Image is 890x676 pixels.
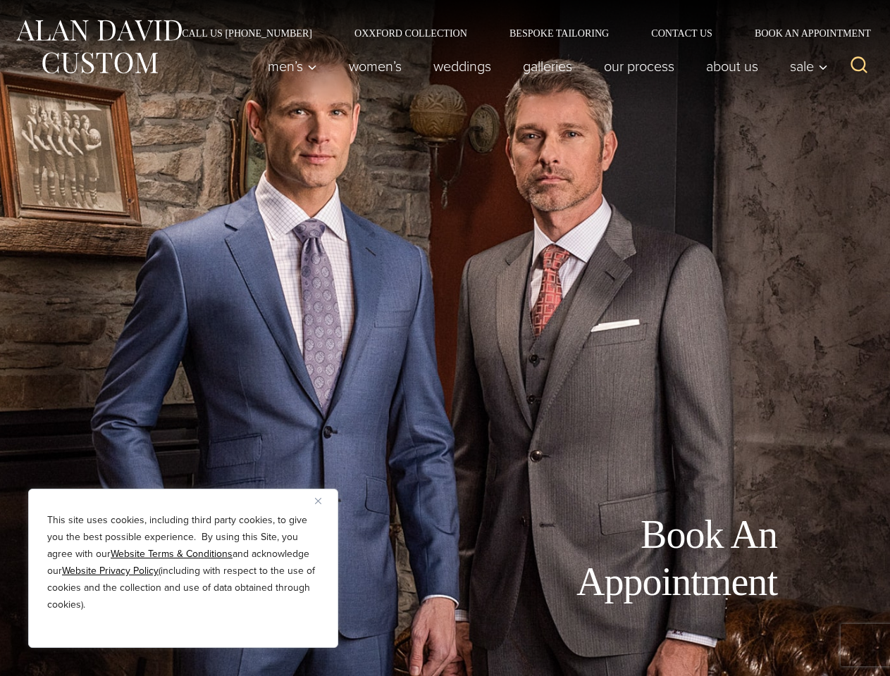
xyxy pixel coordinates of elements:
[842,49,876,83] button: View Search Form
[62,563,159,578] a: Website Privacy Policy
[315,498,321,504] img: Close
[691,52,774,80] a: About Us
[47,512,319,613] p: This site uses cookies, including third party cookies, to give you the best possible experience. ...
[630,28,734,38] a: Contact Us
[161,28,333,38] a: Call Us [PHONE_NUMBER]
[418,52,507,80] a: weddings
[14,15,183,78] img: Alan David Custom
[507,52,588,80] a: Galleries
[488,28,630,38] a: Bespoke Tailoring
[161,28,876,38] nav: Secondary Navigation
[460,511,777,606] h1: Book An Appointment
[315,492,332,509] button: Close
[333,28,488,38] a: Oxxford Collection
[734,28,876,38] a: Book an Appointment
[111,546,233,561] a: Website Terms & Conditions
[268,59,317,73] span: Men’s
[333,52,418,80] a: Women’s
[252,52,836,80] nav: Primary Navigation
[790,59,828,73] span: Sale
[588,52,691,80] a: Our Process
